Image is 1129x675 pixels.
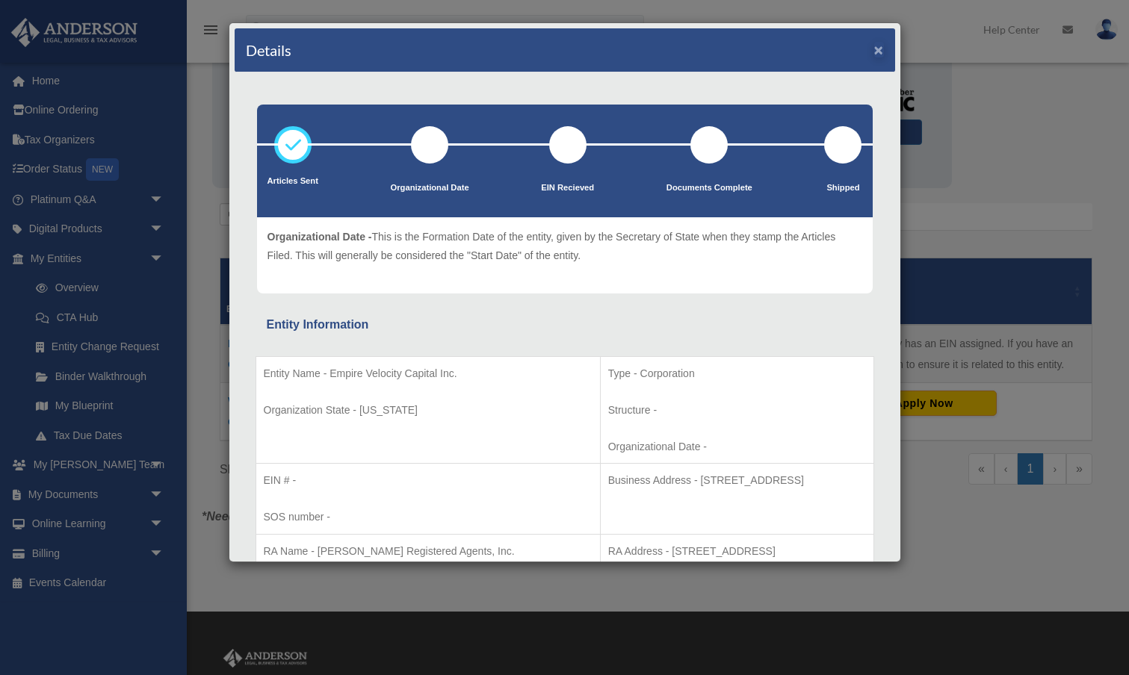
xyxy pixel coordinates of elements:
[391,181,469,196] p: Organizational Date
[608,471,866,490] p: Business Address - [STREET_ADDRESS]
[608,401,866,420] p: Structure -
[246,40,291,60] h4: Details
[267,174,318,189] p: Articles Sent
[264,542,593,561] p: RA Name - [PERSON_NAME] Registered Agents, Inc.
[264,364,593,383] p: Entity Name - Empire Velocity Capital Inc.
[608,364,866,383] p: Type - Corporation
[267,231,372,243] span: Organizational Date -
[608,438,866,456] p: Organizational Date -
[264,401,593,420] p: Organization State - [US_STATE]
[666,181,752,196] p: Documents Complete
[267,314,863,335] div: Entity Information
[541,181,594,196] p: EIN Recieved
[267,228,862,264] p: This is the Formation Date of the entity, given by the Secretary of State when they stamp the Art...
[264,471,593,490] p: EIN # -
[874,42,884,57] button: ×
[264,508,593,526] p: SOS number -
[824,181,862,196] p: Shipped
[608,542,866,561] p: RA Address - [STREET_ADDRESS]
